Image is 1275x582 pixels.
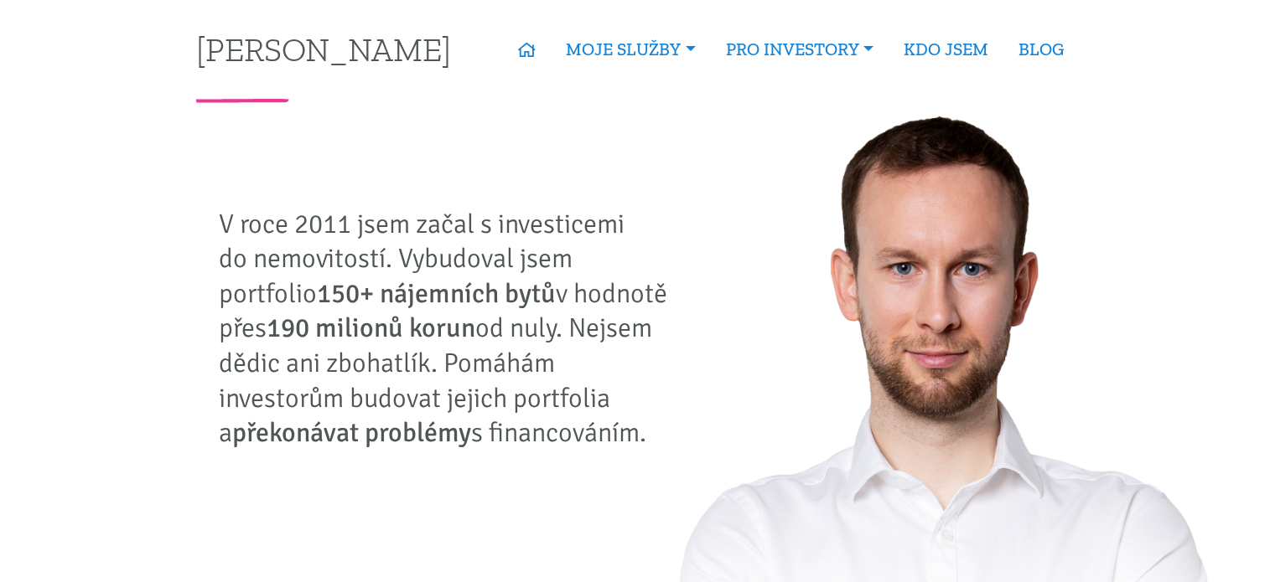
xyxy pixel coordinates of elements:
strong: 150+ nájemních bytů [317,277,556,310]
p: V roce 2011 jsem začal s investicemi do nemovitostí. Vybudoval jsem portfolio v hodnotě přes od n... [219,207,680,451]
a: MOJE SLUŽBY [551,30,710,69]
strong: 190 milionů korun [267,312,475,344]
a: PRO INVESTORY [711,30,889,69]
a: BLOG [1003,30,1079,69]
a: KDO JSEM [889,30,1003,69]
a: [PERSON_NAME] [196,33,451,65]
strong: překonávat problémy [232,416,471,449]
